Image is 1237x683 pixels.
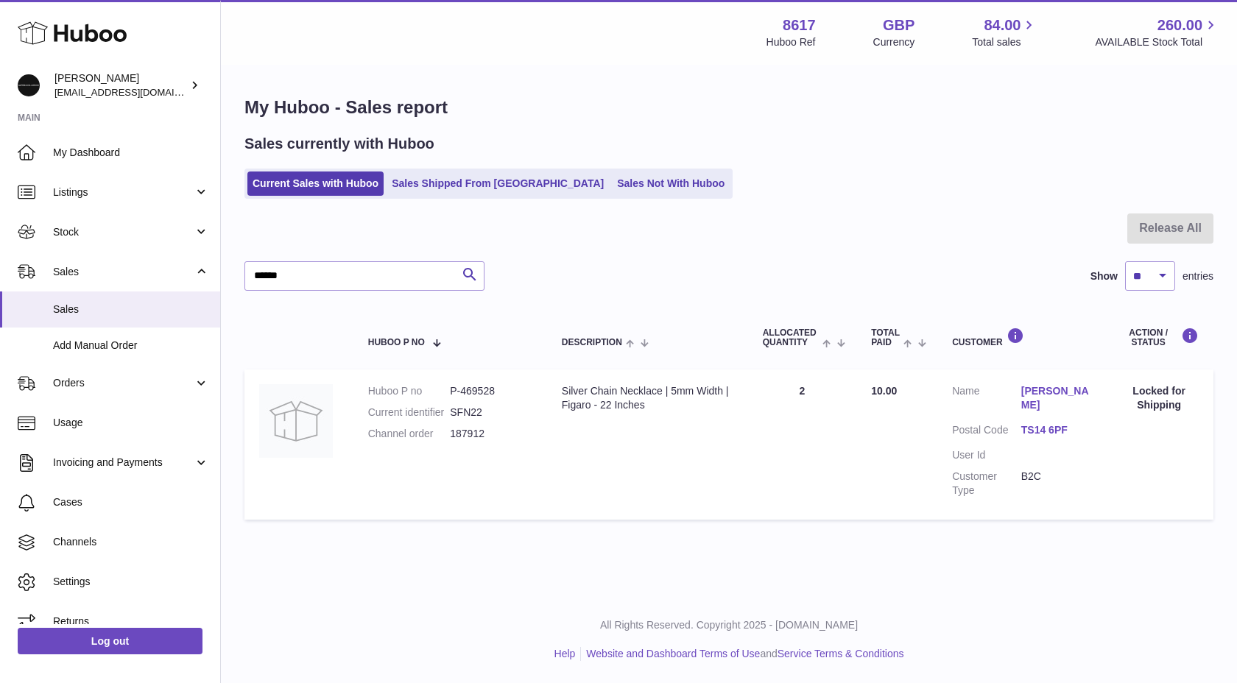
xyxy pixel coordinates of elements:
dt: Postal Code [952,423,1021,441]
span: Sales [53,302,209,316]
span: Channels [53,535,209,549]
a: [PERSON_NAME] [1021,384,1090,412]
span: Cases [53,495,209,509]
dt: Huboo P no [368,384,451,398]
dd: B2C [1021,470,1090,498]
strong: 8617 [783,15,816,35]
dd: P-469528 [450,384,532,398]
span: 84.00 [984,15,1021,35]
a: Website and Dashboard Terms of Use [586,648,760,659]
span: AVAILABLE Stock Total [1095,35,1219,49]
div: Action / Status [1119,328,1199,347]
a: TS14 6PF [1021,423,1090,437]
span: Huboo P no [368,338,425,347]
span: Orders [53,376,194,390]
span: entries [1183,269,1213,283]
li: and [581,647,903,661]
img: no-photo.jpg [259,384,333,458]
span: My Dashboard [53,146,209,160]
h1: My Huboo - Sales report [244,96,1213,119]
span: Add Manual Order [53,339,209,353]
div: Customer [952,328,1090,347]
h2: Sales currently with Huboo [244,134,434,154]
a: Service Terms & Conditions [778,648,904,659]
dd: 187912 [450,427,532,441]
a: Sales Not With Huboo [612,171,730,196]
td: 2 [748,369,857,519]
dt: Current identifier [368,406,451,420]
div: Huboo Ref [766,35,816,49]
a: 260.00 AVAILABLE Stock Total [1095,15,1219,49]
span: [EMAIL_ADDRESS][DOMAIN_NAME] [54,86,216,98]
dt: Customer Type [952,470,1021,498]
strong: GBP [883,15,914,35]
span: Sales [53,265,194,279]
span: Listings [53,185,194,199]
dd: SFN22 [450,406,532,420]
dt: Name [952,384,1021,416]
img: hello@alfredco.com [18,74,40,96]
span: Settings [53,575,209,589]
label: Show [1090,269,1118,283]
span: Returns [53,615,209,629]
a: 84.00 Total sales [972,15,1037,49]
div: [PERSON_NAME] [54,71,187,99]
p: All Rights Reserved. Copyright 2025 - [DOMAIN_NAME] [233,618,1225,632]
span: ALLOCATED Quantity [763,328,819,347]
a: Help [554,648,576,659]
dt: User Id [952,448,1021,462]
span: Usage [53,416,209,430]
a: Sales Shipped From [GEOGRAPHIC_DATA] [387,171,609,196]
div: Silver Chain Necklace | 5mm Width | Figaro - 22 Inches [562,384,733,412]
a: Current Sales with Huboo [247,171,384,196]
div: Locked for Shipping [1119,384,1199,412]
span: 10.00 [871,385,897,397]
span: Total paid [871,328,900,347]
div: Currency [873,35,915,49]
span: Invoicing and Payments [53,456,194,470]
span: Stock [53,225,194,239]
span: Total sales [972,35,1037,49]
span: 260.00 [1157,15,1202,35]
span: Description [562,338,622,347]
dt: Channel order [368,427,451,441]
a: Log out [18,628,202,654]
